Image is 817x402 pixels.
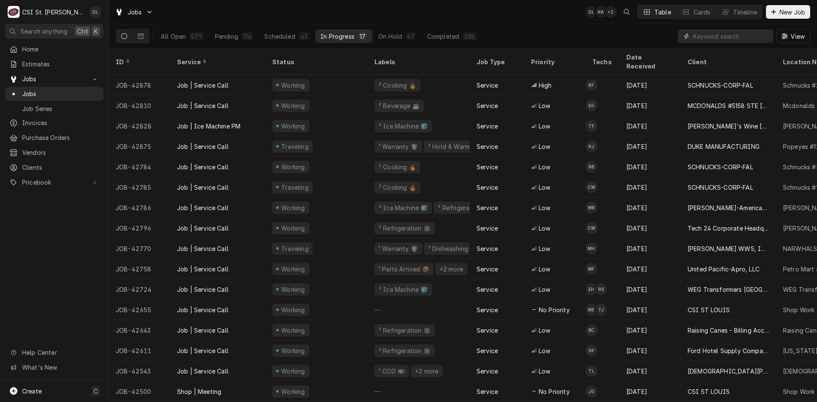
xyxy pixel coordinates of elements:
[586,304,597,316] div: Mike Barnett's Avatar
[477,101,498,110] div: Service
[605,6,617,18] div: + 2
[783,305,814,314] div: Shop Work
[586,283,597,295] div: Erick Hudgens's Avatar
[378,101,420,110] div: ² Beverage ☕️
[688,346,769,355] div: Ford Hotel Supply Company
[427,142,480,151] div: ² Hold & Warm ♨️
[620,279,681,299] div: [DATE]
[477,346,498,355] div: Service
[414,367,439,376] div: +2 more
[586,263,597,275] div: Matt Flores's Avatar
[586,202,597,214] div: Mike Baker's Avatar
[378,203,428,212] div: ² Ice Machine 🧊
[427,244,478,253] div: ² Dishwashing 🌀
[5,42,103,56] a: Home
[22,118,99,127] span: Invoices
[654,8,671,17] div: Table
[22,8,85,17] div: CSI St. [PERSON_NAME]
[586,161,597,173] div: RB
[626,53,672,71] div: Date Received
[8,6,20,18] div: CSI St. Louis's Avatar
[586,222,597,234] div: Courtney Wiliford's Avatar
[620,95,681,116] div: [DATE]
[688,387,730,396] div: CSI ST LOUIS
[280,285,306,294] div: Working
[177,163,229,171] div: Job | Service Call
[595,283,607,295] div: RS
[688,122,769,131] div: [PERSON_NAME]'s Wine [PERSON_NAME] (ACH)
[477,122,498,131] div: Service
[539,285,550,294] span: Low
[5,57,103,71] a: Estimates
[378,285,428,294] div: ² Ice Machine 🧊
[539,367,550,376] span: Low
[688,367,769,376] div: [DEMOGRAPHIC_DATA][PERSON_NAME]
[5,345,103,359] a: Go to Help Center
[5,175,103,189] a: Go to Pricebook
[215,32,238,41] div: Pending
[477,224,498,233] div: Service
[586,283,597,295] div: EH
[378,346,431,355] div: ² Refrigeration ❄️
[531,57,577,66] div: Priority
[586,161,597,173] div: Ryan Bietchert's Avatar
[688,142,760,151] div: DUKE MANUFACTURING
[280,122,306,131] div: Working
[620,5,634,19] button: Open search
[620,320,681,340] div: [DATE]
[94,387,98,396] span: C
[586,6,597,18] div: David Lindsey's Avatar
[586,140,597,152] div: Kevin Jordan's Avatar
[109,381,170,402] div: JOB-42500
[477,203,498,212] div: Service
[620,238,681,259] div: [DATE]
[22,348,98,357] span: Help Center
[5,131,103,145] a: Purchase Orders
[177,224,229,233] div: Job | Service Call
[272,57,359,66] div: Status
[5,360,103,374] a: Go to What's New
[477,265,498,274] div: Service
[177,122,240,131] div: Job | Ice Machine PM
[280,346,306,355] div: Working
[586,140,597,152] div: KJ
[177,101,229,110] div: Job | Service Call
[5,160,103,174] a: Clients
[586,100,597,111] div: EG
[620,299,681,320] div: [DATE]
[109,238,170,259] div: JOB-42770
[688,163,753,171] div: SCHNUCKS-CORP-FAL
[539,183,550,192] span: Low
[177,183,229,192] div: Job | Service Call
[22,388,42,395] span: Create
[109,299,170,320] div: JOB-42655
[766,5,810,19] button: New Job
[477,81,498,90] div: Service
[109,279,170,299] div: JOB-42724
[20,27,67,36] span: Search anything
[109,197,170,218] div: JOB-42786
[688,285,769,294] div: WEG Transformers [GEOGRAPHIC_DATA]
[439,265,464,274] div: +2 more
[280,367,306,376] div: Working
[437,203,491,212] div: ² Refrigeration ❄️
[693,29,769,43] input: Keyword search
[360,32,366,41] div: 17
[539,346,550,355] span: Low
[539,326,550,335] span: Low
[378,81,417,90] div: ² Cooking 🔥
[378,244,419,253] div: ¹ Warranty 🛡️
[280,81,306,90] div: Working
[586,100,597,111] div: Eric Guard's Avatar
[620,381,681,402] div: [DATE]
[280,224,306,233] div: Working
[280,163,306,171] div: Working
[22,148,99,157] span: Vendors
[595,304,607,316] div: Trevor Johnson's Avatar
[539,387,570,396] span: No Priority
[586,222,597,234] div: CW
[539,122,550,131] span: Low
[586,79,597,91] div: KF
[280,142,310,151] div: Traveling
[586,181,597,193] div: CW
